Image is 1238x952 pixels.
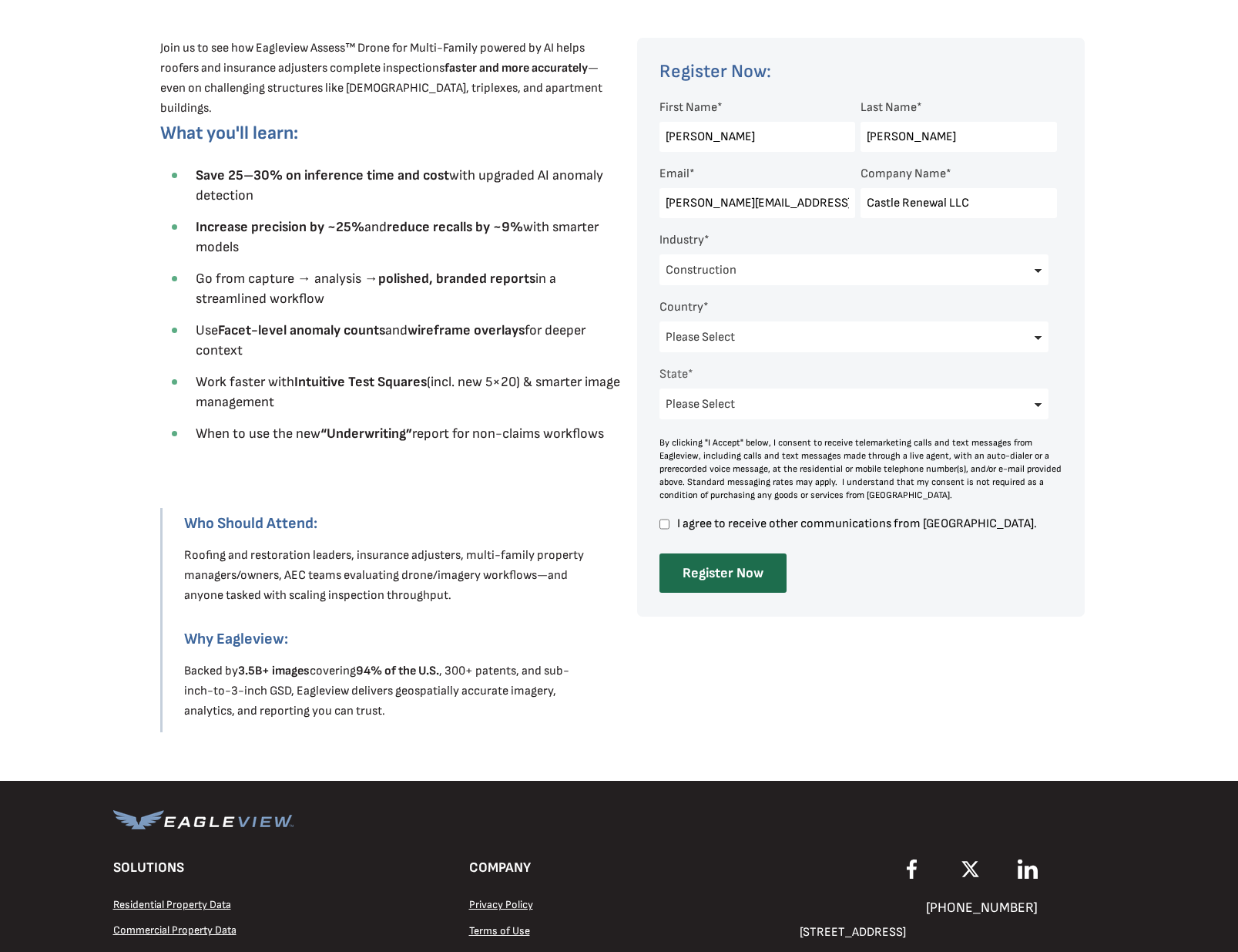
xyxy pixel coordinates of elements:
[113,898,231,910] a: Residential Property Data
[196,271,556,307] span: Go from capture → analysis → in a streamlined workflow
[160,41,602,116] span: Join us to see how Eagleview Assess™ Drone for Multi-Family powered by AI helps roofers and insur...
[196,426,604,442] span: When to use the new report for non-claims workflows
[659,167,689,181] span: Email
[184,664,569,718] span: Backed by covering , 300+ patents, and sub-inch-to-3-inch GSD, Eagleview delivers geospatially ac...
[659,233,704,247] span: Industry
[907,859,917,879] img: EagleView Facebook
[659,553,787,593] input: Register Now
[238,664,310,678] strong: 3.5B+ images
[184,514,317,533] strong: Who Should Attend:
[659,300,703,315] span: Country
[659,517,669,531] input: I agree to receive other communications from [GEOGRAPHIC_DATA].
[800,925,906,940] span: [STREET_ADDRESS]
[1018,859,1038,879] img: EagleView LinkedIn
[469,924,530,937] a: Terms of Use
[196,219,364,235] strong: Increase precision by ~25%
[469,859,531,876] span: COMPANY
[294,374,427,390] strong: Intuitive Test Squares
[218,322,385,338] strong: Facet-level anomaly counts
[445,61,588,76] strong: faster and more accurately
[469,898,533,910] a: Privacy Policy
[659,60,771,82] span: Register Now:
[113,898,231,911] span: Residential Property Data
[113,923,237,936] a: Commercial Property Data
[196,167,603,204] span: with upgraded AI anomaly detection
[958,859,982,879] img: EagleView X Twitter
[387,219,523,235] strong: reduce recalls by ~9%
[184,548,584,603] span: Roofing and restoration leaders, insurance adjusters, multi-family property managers/owners, AEC ...
[675,517,1057,530] span: I agree to receive other communications from [GEOGRAPHIC_DATA].
[160,122,298,144] span: What you'll learn:
[861,167,946,181] span: Company Name
[926,900,1038,916] span: [PHONE_NUMBER]
[659,436,1063,502] div: By clicking "I Accept" below, I consent to receive telemarketing calls and text messages from Eag...
[659,100,717,115] span: First Name
[196,322,585,358] span: Use and for deeper context
[408,322,525,338] strong: wireframe overlays
[469,898,533,911] span: Privacy Policy
[861,100,917,115] span: Last Name
[320,426,412,442] strong: “Underwriting”
[113,859,184,876] span: SOLUTIONS
[659,367,688,382] span: State
[469,924,530,937] span: Terms of Use
[196,374,620,410] span: Work faster with (incl. new 5×20) & smarter image management
[196,167,449,183] strong: Save 25–30% on inference time and cost
[196,219,599,255] span: and with smarter models
[184,630,288,648] strong: Why Eagleview:
[378,271,535,287] strong: polished, branded reports
[356,664,439,678] strong: 94% of the U.S.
